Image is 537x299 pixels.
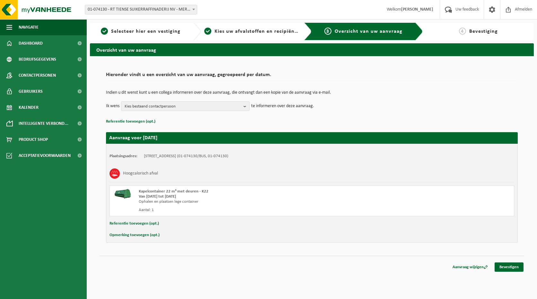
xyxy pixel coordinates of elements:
span: 2 [204,28,211,35]
span: Product Shop [19,132,48,148]
span: Contactpersonen [19,67,56,83]
p: Ik wens [106,101,119,111]
span: Intelligente verbond... [19,115,68,132]
span: 3 [324,28,331,35]
span: Bevestiging [469,29,498,34]
button: Referentie toevoegen (opt.) [110,219,159,228]
span: Kapelcontainer 22 m³ met deuren - K22 [139,189,208,193]
h3: Hoogcalorisch afval [123,168,158,179]
a: Bevestigen [495,262,524,272]
button: Opmerking toevoegen (opt.) [110,231,160,239]
span: Bedrijfsgegevens [19,51,56,67]
span: Acceptatievoorwaarden [19,148,71,164]
span: Selecteer hier een vestiging [111,29,180,34]
span: Navigatie [19,19,39,35]
span: 01-074130 - RT TIENSE SUIKERRAFFINADERIJ NV - MERKSEM [85,5,197,14]
span: Kies bestaand contactpersoon [125,102,241,111]
span: Kies uw afvalstoffen en recipiënten [215,29,303,34]
h2: Overzicht van uw aanvraag [90,43,534,56]
button: Referentie toevoegen (opt.) [106,117,155,126]
div: Aantal: 1 [139,208,338,213]
span: 4 [459,28,466,35]
td: [STREET_ADDRESS] (01-074130/BUS, 01-074130) [144,154,228,159]
span: Dashboard [19,35,43,51]
span: 1 [101,28,108,35]
a: 2Kies uw afvalstoffen en recipiënten [204,28,299,35]
strong: [PERSON_NAME] [401,7,433,12]
button: Kies bestaand contactpersoon [121,101,250,111]
strong: Van [DATE] tot [DATE] [139,194,176,199]
h2: Hieronder vindt u een overzicht van uw aanvraag, gegroepeerd per datum. [106,72,518,81]
p: te informeren over deze aanvraag. [251,101,314,111]
div: Ophalen en plaatsen lege container [139,199,338,204]
a: 1Selecteer hier een vestiging [93,28,188,35]
p: Indien u dit wenst kunt u een collega informeren over deze aanvraag, die ontvangt dan een kopie v... [106,90,518,95]
strong: Plaatsingsadres: [110,154,137,158]
strong: Aanvraag voor [DATE] [109,135,157,141]
span: Gebruikers [19,83,43,99]
a: Aanvraag wijzigen [448,262,493,272]
span: Overzicht van uw aanvraag [335,29,402,34]
img: HK-XK-22-GN-00.png [113,189,132,199]
span: Kalender [19,99,39,115]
